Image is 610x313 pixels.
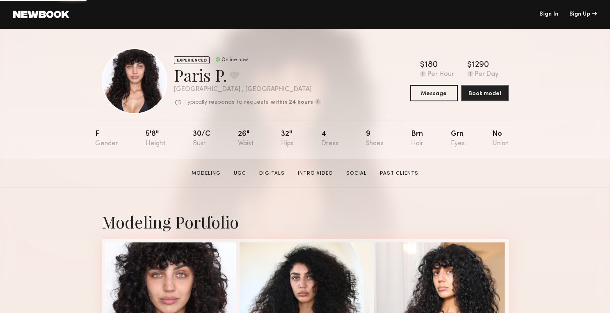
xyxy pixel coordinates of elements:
[174,64,321,86] div: Paris P.
[366,130,384,147] div: 9
[193,130,210,147] div: 30/c
[410,85,458,101] button: Message
[256,170,288,177] a: Digitals
[569,11,597,17] div: Sign Up
[95,130,118,147] div: F
[146,130,165,147] div: 5'8"
[467,61,472,69] div: $
[102,211,509,233] div: Modeling Portfolio
[461,85,509,101] button: Book model
[472,61,489,69] div: 1290
[411,130,423,147] div: Brn
[425,61,438,69] div: 180
[427,71,454,78] div: Per Hour
[184,100,269,105] p: Typically responds to requests
[295,170,336,177] a: Intro Video
[281,130,294,147] div: 32"
[174,56,210,64] div: EXPERIENCED
[451,130,465,147] div: Grn
[539,11,558,17] a: Sign In
[231,170,249,177] a: UGC
[343,170,370,177] a: Social
[377,170,422,177] a: Past Clients
[188,170,224,177] a: Modeling
[321,130,338,147] div: 4
[174,86,321,93] div: [GEOGRAPHIC_DATA] , [GEOGRAPHIC_DATA]
[271,100,313,105] b: within 24 hours
[222,57,248,63] div: Online now
[238,130,254,147] div: 26"
[492,130,509,147] div: No
[420,61,425,69] div: $
[475,71,498,78] div: Per Day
